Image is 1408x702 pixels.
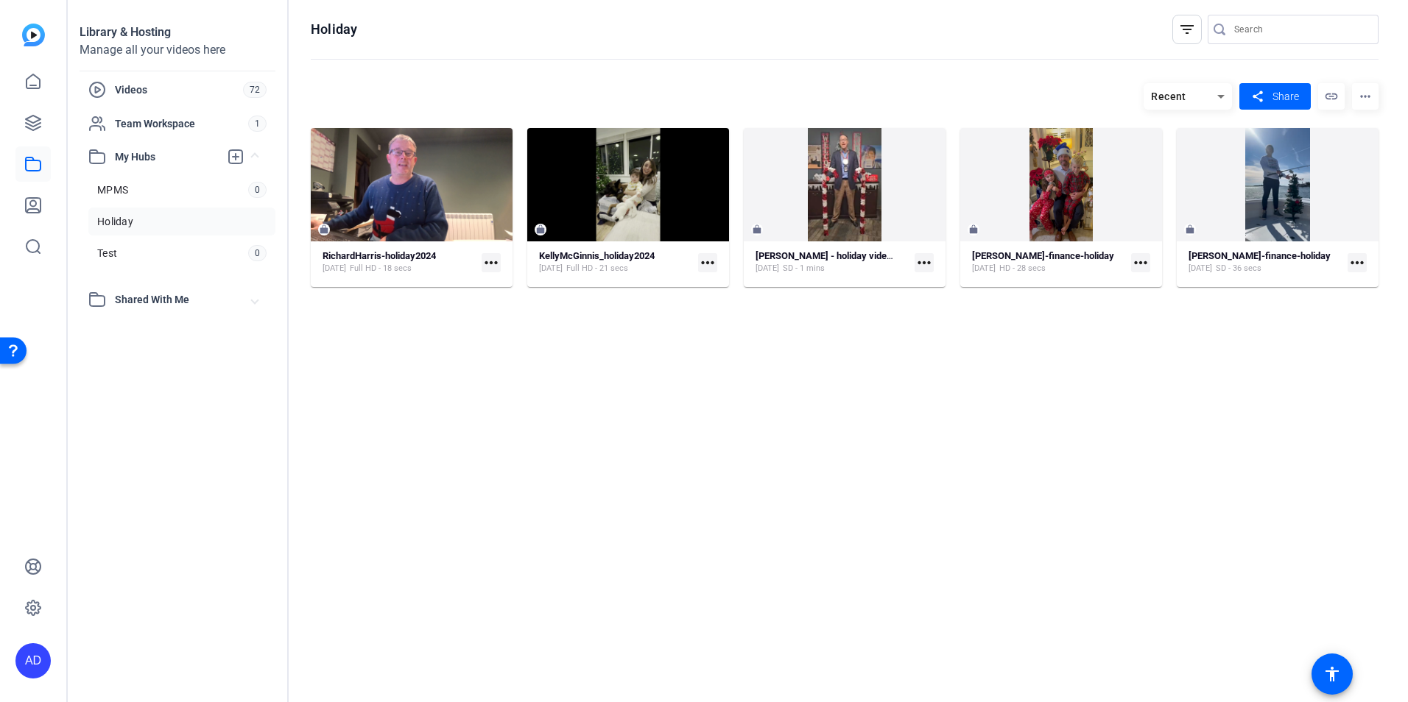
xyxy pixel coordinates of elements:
[22,24,45,46] img: blue-gradient.svg
[80,171,275,285] div: My Hubs
[756,250,915,261] strong: [PERSON_NAME] - holiday video 2024
[539,263,563,274] span: [DATE]
[1189,263,1212,274] span: [DATE]
[756,250,909,274] a: [PERSON_NAME] - holiday video 2024[DATE]SD - 1 mins
[1131,253,1150,272] mat-icon: more_horiz
[1151,91,1186,102] span: Recent
[1248,87,1267,107] mat-icon: share
[243,82,267,98] span: 72
[88,208,275,235] a: Holiday
[1216,263,1261,274] span: SD - 36 secs
[1352,83,1379,110] mat-icon: more_horiz
[1348,253,1367,272] mat-icon: more_horiz
[97,214,133,229] span: Holiday
[323,250,436,261] strong: RichardHarris-holiday2024
[783,263,825,274] span: SD - 1 mins
[915,253,934,272] mat-icon: more_horiz
[482,253,501,272] mat-icon: more_horiz
[566,263,628,274] span: Full HD - 21 secs
[539,250,692,274] a: KellyMcGinnis_holiday2024[DATE]Full HD - 21 secs
[80,24,275,41] div: Library & Hosting
[115,116,248,131] span: Team Workspace
[539,250,655,261] strong: KellyMcGinnis_holiday2024
[80,285,275,314] mat-expansion-panel-header: Shared With Me
[1239,83,1311,110] button: Share
[1189,250,1331,261] strong: [PERSON_NAME]-finance-holiday
[698,253,717,272] mat-icon: more_horiz
[350,263,412,274] span: Full HD - 18 secs
[323,250,476,274] a: RichardHarris-holiday2024[DATE]Full HD - 18 secs
[88,175,275,205] a: MPMS0
[1178,21,1196,38] mat-icon: filter_list
[323,263,346,274] span: [DATE]
[1234,21,1367,38] input: Search
[972,263,996,274] span: [DATE]
[248,182,267,198] span: 0
[972,250,1114,261] strong: [PERSON_NAME]-finance-holiday
[97,182,128,197] span: MPMS
[15,643,51,678] div: AD
[115,292,252,308] span: Shared With Me
[972,250,1125,274] a: [PERSON_NAME]-finance-holiday[DATE]HD - 28 secs
[999,263,1046,274] span: HD - 28 secs
[1323,665,1341,683] mat-icon: accessibility
[97,246,117,260] span: Test
[1318,83,1345,110] mat-icon: link
[115,149,219,165] span: My Hubs
[756,263,779,274] span: [DATE]
[80,142,275,171] mat-expansion-panel-header: My Hubs
[1189,250,1342,274] a: [PERSON_NAME]-finance-holiday[DATE]SD - 36 secs
[311,21,358,38] h1: Holiday
[115,82,243,97] span: Videos
[1273,89,1299,104] span: Share
[248,245,267,261] span: 0
[88,238,275,268] a: Test0
[248,116,267,132] span: 1
[80,41,275,59] div: Manage all your videos here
